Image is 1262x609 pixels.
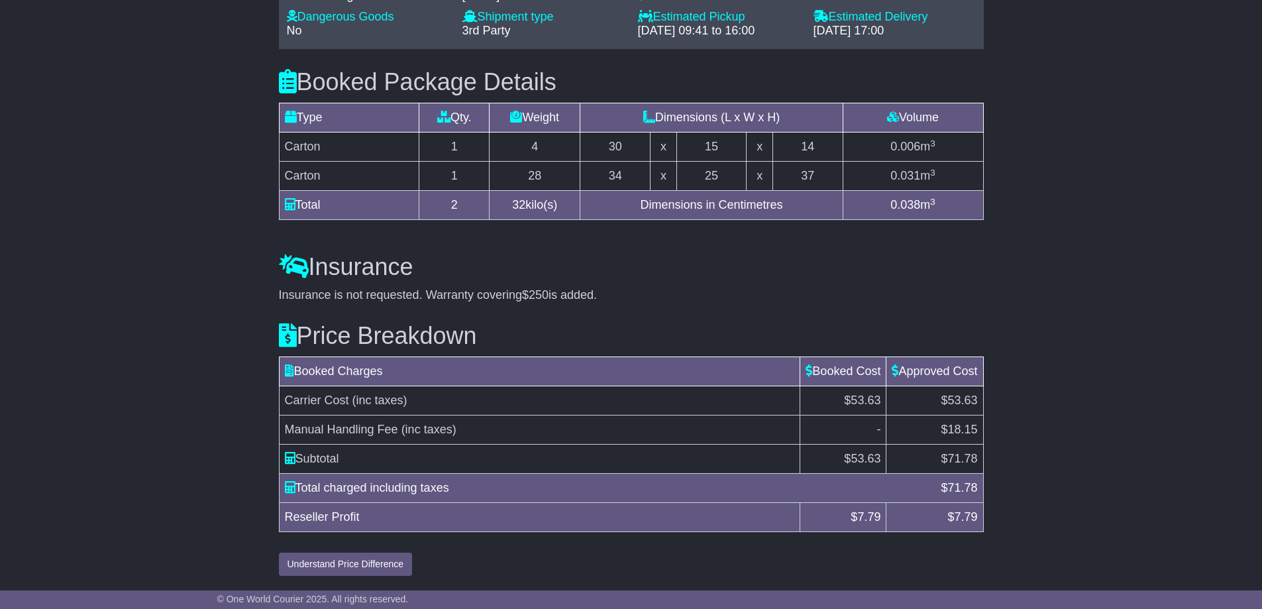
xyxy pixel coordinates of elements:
td: 37 [772,162,843,191]
td: x [747,162,772,191]
td: 30 [580,133,651,162]
td: m [843,133,983,162]
sup: 3 [930,168,935,178]
sup: 3 [930,138,935,148]
td: Subtotal [279,445,800,474]
span: 3rd Party [462,24,511,37]
td: Carton [279,162,419,191]
span: 71.78 [947,481,977,494]
div: $ [934,479,984,497]
span: (inc taxes) [352,394,407,407]
div: [DATE] 17:00 [814,24,976,38]
h3: Insurance [279,254,984,280]
td: 28 [490,162,580,191]
td: m [843,162,983,191]
span: Carrier Cost [285,394,349,407]
span: 7.79 [954,510,977,524]
div: Total charged including taxes [278,479,935,497]
span: $18.15 [941,423,977,436]
span: 7.79 [857,510,880,524]
td: 25 [676,162,747,191]
td: m [843,191,983,220]
span: No [287,24,302,37]
td: Volume [843,103,983,133]
h3: Booked Package Details [279,69,984,95]
td: 4 [490,133,580,162]
sup: 3 [930,197,935,207]
span: © One World Courier 2025. All rights reserved. [217,594,409,604]
td: 2 [419,191,490,220]
div: Dangerous Goods [287,10,449,25]
span: $ [947,510,977,524]
span: 0.038 [890,198,920,211]
button: Understand Price Difference [279,553,413,576]
td: x [651,162,676,191]
td: 1 [419,162,490,191]
span: - [876,423,880,436]
td: Dimensions in Centimetres [580,191,843,220]
span: (inc taxes) [401,423,456,436]
td: $ [800,445,886,474]
td: Weight [490,103,580,133]
td: Total [279,191,419,220]
td: x [747,133,772,162]
span: 0.006 [890,140,920,153]
td: 15 [676,133,747,162]
td: x [651,133,676,162]
div: Estimated Pickup [638,10,800,25]
span: 53.63 [851,452,880,465]
td: Carton [279,133,419,162]
span: $53.63 [941,394,977,407]
span: 0.031 [890,169,920,182]
td: Type [279,103,419,133]
span: 32 [512,198,525,211]
span: Manual Handling Fee [285,423,398,436]
div: [DATE] 09:41 to 16:00 [638,24,800,38]
div: Estimated Delivery [814,10,976,25]
td: kilo(s) [490,191,580,220]
td: 14 [772,133,843,162]
td: Booked Charges [279,357,800,386]
td: $ [886,445,983,474]
span: $53.63 [844,394,880,407]
td: Booked Cost [800,357,886,386]
td: 1 [419,133,490,162]
div: Insurance is not requested. Warranty covering is added. [279,288,984,303]
td: Approved Cost [886,357,983,386]
span: 71.78 [947,452,977,465]
td: Dimensions (L x W x H) [580,103,843,133]
td: Qty. [419,103,490,133]
td: 34 [580,162,651,191]
span: $ [851,510,880,524]
span: $250 [522,288,549,302]
td: Reseller Profit [279,503,800,532]
div: Shipment type [462,10,625,25]
h3: Price Breakdown [279,323,984,349]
